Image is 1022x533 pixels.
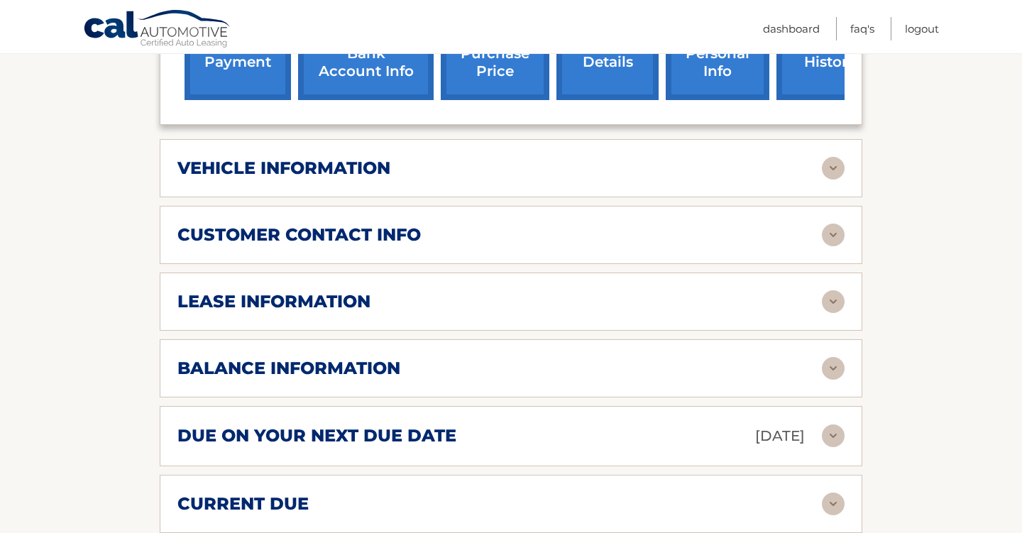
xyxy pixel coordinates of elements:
[755,424,805,449] p: [DATE]
[177,493,309,515] h2: current due
[177,425,456,446] h2: due on your next due date
[822,224,845,246] img: accordion-rest.svg
[822,424,845,447] img: accordion-rest.svg
[83,9,232,50] a: Cal Automotive
[177,291,370,312] h2: lease information
[905,17,939,40] a: Logout
[763,17,820,40] a: Dashboard
[822,357,845,380] img: accordion-rest.svg
[177,158,390,179] h2: vehicle information
[822,493,845,515] img: accordion-rest.svg
[822,290,845,313] img: accordion-rest.svg
[850,17,874,40] a: FAQ's
[177,358,400,379] h2: balance information
[822,157,845,180] img: accordion-rest.svg
[177,224,421,246] h2: customer contact info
